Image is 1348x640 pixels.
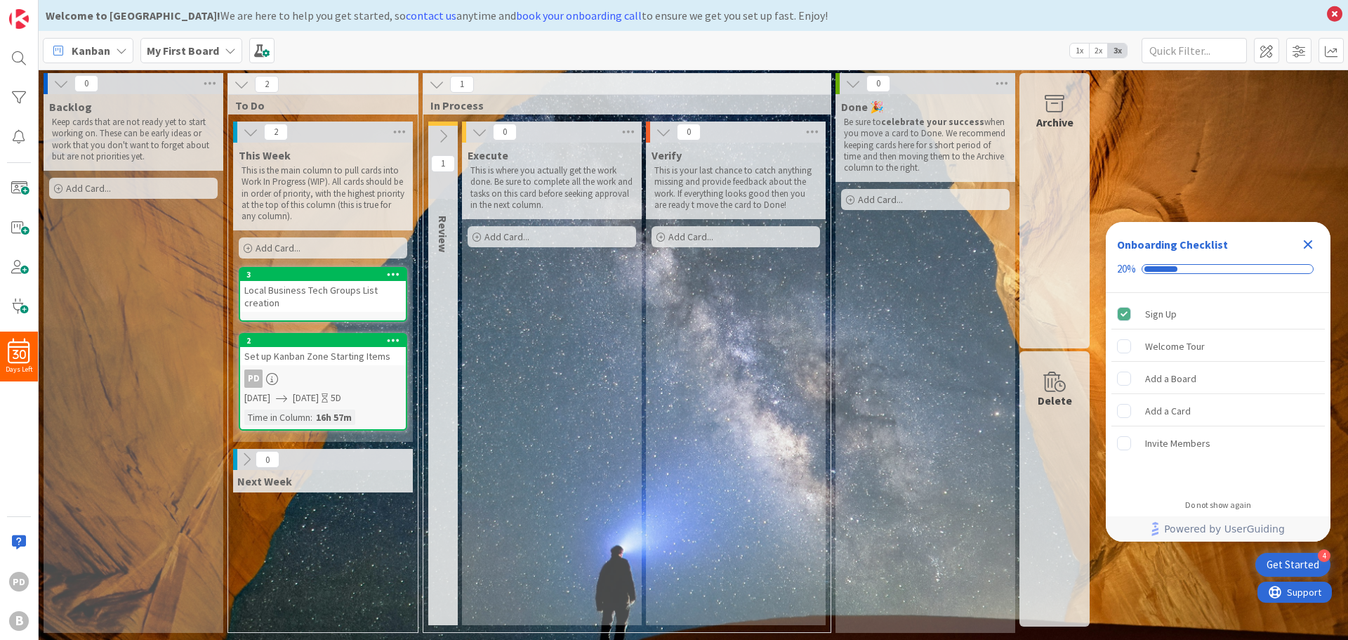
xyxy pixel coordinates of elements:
[246,270,406,280] div: 3
[1108,44,1127,58] span: 3x
[244,410,310,425] div: Time in Column
[866,75,890,92] span: 0
[293,391,319,405] span: [DATE]
[1145,403,1191,419] div: Add a Card
[436,216,450,252] span: Review
[468,148,508,162] span: Execute
[49,100,92,114] span: Backlog
[264,124,288,141] span: 2
[1117,236,1228,253] div: Onboarding Checklist
[1111,331,1325,362] div: Welcome Tour is incomplete.
[450,76,474,93] span: 1
[1164,521,1285,537] span: Powered by UserGuiding
[240,347,406,365] div: Set up Kanban Zone Starting Items
[312,410,355,425] div: 16h 57m
[1036,114,1073,131] div: Archive
[654,165,817,211] p: This is your last chance to catch anything missing and provide feedback about the work. If everyt...
[72,42,110,59] span: Kanban
[240,281,406,312] div: Local Business Tech Groups List creation
[841,100,884,114] span: Done 🎉
[1145,435,1210,452] div: Invite Members
[246,336,406,346] div: 2
[1106,516,1330,542] div: Footer
[240,334,406,347] div: 2
[1089,44,1108,58] span: 2x
[1145,338,1205,355] div: Welcome Tour
[46,8,220,22] b: Welcome to [GEOGRAPHIC_DATA]!
[516,8,642,22] a: book your onboarding call
[239,267,407,322] a: 3Local Business Tech Groups List creation
[1145,370,1196,387] div: Add a Board
[239,333,407,431] a: 2Set up Kanban Zone Starting ItemsPD[DATE][DATE]5DTime in Column:16h 57m
[1117,263,1319,275] div: Checklist progress: 20%
[1142,38,1247,63] input: Quick Filter...
[858,193,903,206] span: Add Card...
[431,155,455,172] span: 1
[430,98,813,112] span: In Process
[484,230,529,243] span: Add Card...
[240,268,406,312] div: 3Local Business Tech Groups List creation
[668,230,713,243] span: Add Card...
[1255,553,1330,577] div: Open Get Started checklist, remaining modules: 4
[1185,499,1251,511] div: Do not show again
[844,117,1007,174] p: Be sure to when you move a card to Done. We recommend keeping cards here for s short period of ti...
[256,451,279,468] span: 0
[46,7,1320,24] div: We are here to help you get started, so anytime and to ensure we get you set up fast. Enjoy!
[1070,44,1089,58] span: 1x
[9,572,29,592] div: PD
[1113,516,1323,542] a: Powered by UserGuiding
[881,116,984,128] strong: celebrate your success
[470,165,633,211] p: This is where you actually get the work done. Be sure to complete all the work and tasks on this ...
[66,182,111,195] span: Add Card...
[235,98,400,112] span: To Do
[1318,549,1330,562] div: 4
[74,75,98,92] span: 0
[331,391,341,405] div: 5D
[240,370,406,388] div: PD
[9,9,29,29] img: Visit kanbanzone.com
[9,611,29,631] div: B
[244,370,263,388] div: PD
[240,268,406,281] div: 3
[255,76,279,93] span: 2
[310,410,312,425] span: :
[237,474,292,488] span: Next Week
[240,334,406,365] div: 2Set up Kanban Zone Starting Items
[13,350,26,360] span: 30
[1267,558,1319,572] div: Get Started
[147,44,219,58] b: My First Board
[52,117,215,162] p: Keep cards that are not ready yet to start working on. These can be early ideas or work that you ...
[1111,428,1325,459] div: Invite Members is incomplete.
[244,391,270,405] span: [DATE]
[406,8,456,22] a: contact us
[239,148,291,162] span: This Week
[1106,293,1330,490] div: Checklist items
[1111,396,1325,426] div: Add a Card is incomplete.
[1111,299,1325,329] div: Sign Up is complete.
[242,165,404,222] p: This is the main column to pull cards into Work In Progress (WIP). All cards should be in order o...
[493,124,517,141] span: 0
[1145,306,1177,322] div: Sign Up
[652,148,682,162] span: Verify
[256,242,300,254] span: Add Card...
[1106,222,1330,542] div: Checklist Container
[1111,363,1325,394] div: Add a Board is incomplete.
[1117,263,1136,275] div: 20%
[29,2,64,19] span: Support
[677,124,701,141] span: 0
[1038,392,1072,409] div: Delete
[1297,233,1319,256] div: Close Checklist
